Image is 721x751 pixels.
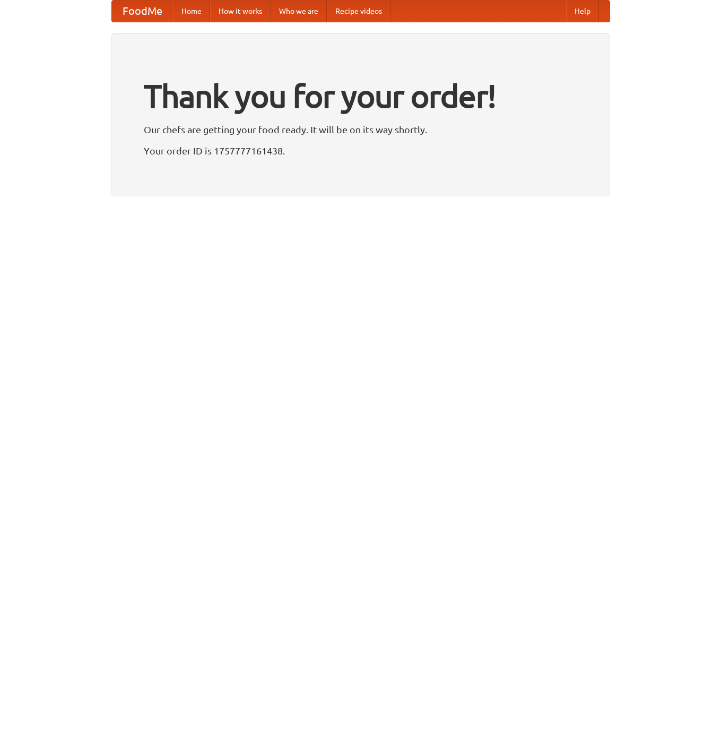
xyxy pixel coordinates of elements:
p: Your order ID is 1757777161438. [144,143,578,159]
a: Help [566,1,599,22]
a: Recipe videos [327,1,390,22]
p: Our chefs are getting your food ready. It will be on its way shortly. [144,122,578,137]
a: How it works [210,1,271,22]
h1: Thank you for your order! [144,71,578,122]
a: Who we are [271,1,327,22]
a: Home [173,1,210,22]
a: FoodMe [112,1,173,22]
